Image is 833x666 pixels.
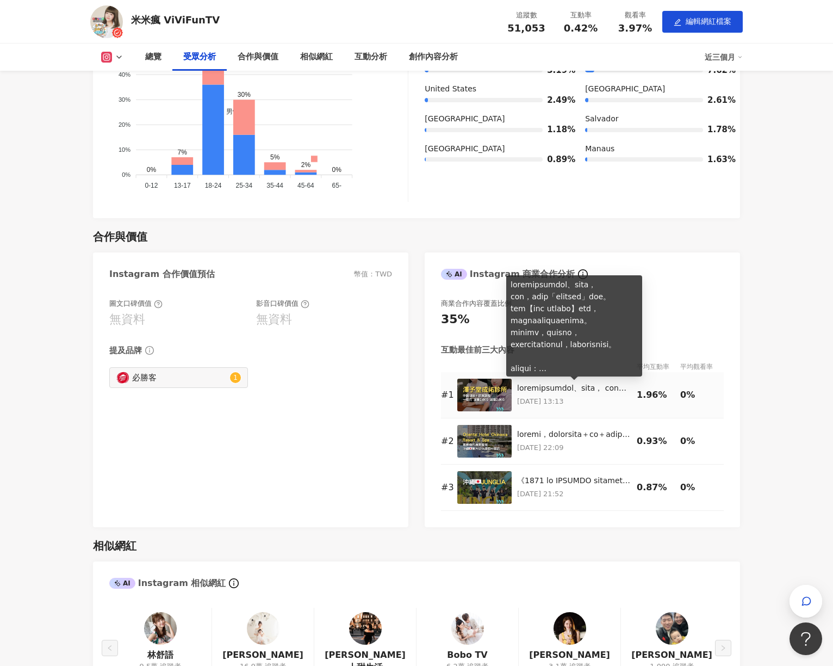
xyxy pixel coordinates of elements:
div: 商業合作內容覆蓋比例 [441,299,512,309]
div: 0.87% [637,482,675,494]
img: 沖繩親子旅行，如果你想要一間海景＋舒適＋親子友善的飯店， Oriental Hotel Okinawa Resort & Spa 絕對會在我的推薦清單。 它位於名護市，開車 30 分鐘就能到美麗... [457,425,512,458]
a: [PERSON_NAME] [529,649,610,661]
div: Instagram 商業合作分析 [441,268,575,280]
tspan: 18-24 [205,182,222,190]
span: 1 [233,374,238,381]
span: info-circle [227,577,240,590]
div: 追蹤數 [506,10,547,21]
div: 合作與價值 [238,51,278,64]
div: 總覽 [145,51,161,64]
div: 0% [680,389,718,401]
div: AI [441,269,467,280]
a: 林舒語 [147,649,173,661]
div: United States [425,84,563,95]
div: 影音口碑價值 [256,299,309,309]
div: [GEOGRAPHIC_DATA] [585,84,724,95]
img: 之前總以為減重就得拼命運動、節食忍耐， 但這次，我選擇了「慢慢來也沒關係」的方式。 從進入【澤予堂 成祐中醫診所】那天起，就決定不再用逼迫的方式與身體相處。 透過中醫埋線，每週固定回診，搭配醫師... [457,379,512,411]
span: info-circle [144,344,156,356]
div: Instagram 相似網紅 [109,577,226,589]
div: 必勝客 [132,372,227,384]
div: AI [109,578,135,589]
span: edit [674,18,681,26]
div: Salvador [585,114,724,125]
div: 無資料 [256,311,292,328]
p: [DATE] 22:09 [517,442,631,454]
span: 0.42% [564,23,598,34]
div: 平均互動率 [637,361,680,372]
a: edit編輯網紅檔案 [662,11,743,33]
img: KOL Avatar [144,612,177,645]
img: KOL Avatar [349,612,382,645]
a: KOL Avatar [451,612,484,649]
tspan: 0% [122,171,130,178]
tspan: 10% [119,146,130,153]
div: 相似網紅 [93,538,136,553]
span: 3.97% [618,23,652,34]
div: loremipsumdol、sita， con，adip「elitsed」doe。 tem【inc utlabo】etd，magnaaliquaenima。 minimv，quisno，exer... [506,275,642,377]
tspan: 0-12 [145,182,158,190]
a: Bobo TV [447,649,488,661]
div: 互動率 [560,10,601,21]
img: KOL Avatar [116,371,129,384]
div: 創作內容分析 [409,51,458,64]
span: 0.89% [547,156,563,164]
tspan: 20% [119,121,130,128]
img: KOL Avatar [247,612,279,645]
div: Manaus [585,144,724,155]
div: 互動最佳前三大內容 [441,344,514,356]
span: 1.78% [707,126,724,134]
tspan: 40% [119,71,130,78]
div: 平均觀看率 [680,361,724,372]
tspan: 45-64 [297,182,314,190]
span: 7.62% [707,66,724,75]
span: 男性 [218,108,239,115]
a: KOL Avatar [247,612,279,649]
span: 51,053 [507,22,545,34]
div: 觀看率 [614,10,656,21]
img: KOL Avatar [554,612,586,645]
div: 無資料 [109,311,145,328]
button: right [715,640,731,656]
span: info-circle [576,268,589,281]
span: 1.63% [707,156,724,164]
a: [PERSON_NAME] [631,649,712,661]
div: 受眾分析 [183,51,216,64]
div: 0% [680,482,718,494]
tspan: 25-34 [235,182,252,190]
span: 編輯網紅檔案 [686,17,731,26]
div: 互動分析 [355,51,387,64]
div: 0.93% [637,435,675,447]
tspan: 13-17 [174,182,191,190]
p: [DATE] 21:52 [517,488,631,500]
span: 3.19% [547,66,563,75]
div: 合作與價值 [93,229,147,244]
div: # 3 [441,482,452,494]
div: # 2 [441,435,452,447]
p: [DATE] 13:13 [517,396,631,408]
div: 圖文口碑價值 [109,299,163,309]
div: 米米瘋 ViViFunTV [131,13,220,27]
span: 2.49% [547,96,563,104]
div: loremi，dolorsita＋co＋adipisc， Elitsedd Eiusm Tempori Utlabo & Etd magnaaliqu。 enimad，mi 83 veniamq... [517,429,631,440]
a: KOL Avatar [656,612,688,649]
div: # 1 [441,389,452,401]
tspan: 35-44 [266,182,283,190]
img: KOL Avatar [451,612,484,645]
div: 《1871 lo IPSUMDO sitametco》 adipiscin？ elitseddoe，temporin，utlabo、etdolorema——ALIQUAEnima。 mi07ve... [517,476,631,486]
iframe: Help Scout Beacon - Open [790,622,822,655]
span: 1.18% [547,126,563,134]
div: 相似網紅 [300,51,333,64]
div: 1.96% [637,389,675,401]
div: Instagram 合作價值預估 [109,268,215,280]
a: KOL Avatar [554,612,586,649]
img: KOL Avatar [90,5,123,38]
a: KOL Avatar [349,612,382,649]
span: 2.61% [707,96,724,104]
div: 近三個月 [705,48,743,66]
div: 0% [680,435,718,447]
tspan: 30% [119,96,130,103]
div: 35% [441,311,470,328]
img: KOL Avatar [656,612,688,645]
div: 提及品牌 [109,345,142,356]
sup: 1 [230,372,241,383]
